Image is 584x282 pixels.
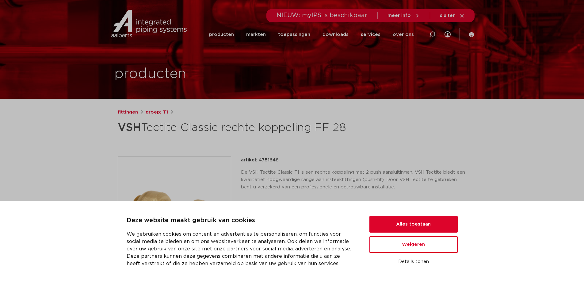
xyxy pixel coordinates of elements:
[127,216,355,226] p: Deze website maakt gebruik van cookies
[440,13,456,18] span: sluiten
[387,13,411,18] span: meer info
[387,13,420,18] a: meer info
[393,23,414,46] a: over ons
[127,230,355,267] p: We gebruiken cookies om content en advertenties te personaliseren, om functies voor social media ...
[114,64,186,84] h1: producten
[118,118,348,137] h1: Tectite Classic rechte koppeling FF 28
[323,23,349,46] a: downloads
[146,109,168,116] a: groep: T1
[369,216,458,233] button: Alles toestaan
[209,23,414,46] nav: Menu
[241,156,279,164] p: artikel: 4751648
[246,23,266,46] a: markten
[118,109,138,116] a: fittingen
[361,23,380,46] a: services
[277,12,368,18] span: NIEUW: myIPS is beschikbaar
[369,257,458,267] button: Details tonen
[369,236,458,253] button: Weigeren
[278,23,310,46] a: toepassingen
[209,23,234,46] a: producten
[118,122,141,133] strong: VSH
[118,157,231,270] img: Product Image for VSH Tectite Classic rechte koppeling FF 28
[241,169,467,191] p: De VSH Tectite Classic T1 is een rechte koppeling met 2 push aansluitingen. VSH Tectite biedt een...
[246,198,467,208] li: demontabel
[440,13,465,18] a: sluiten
